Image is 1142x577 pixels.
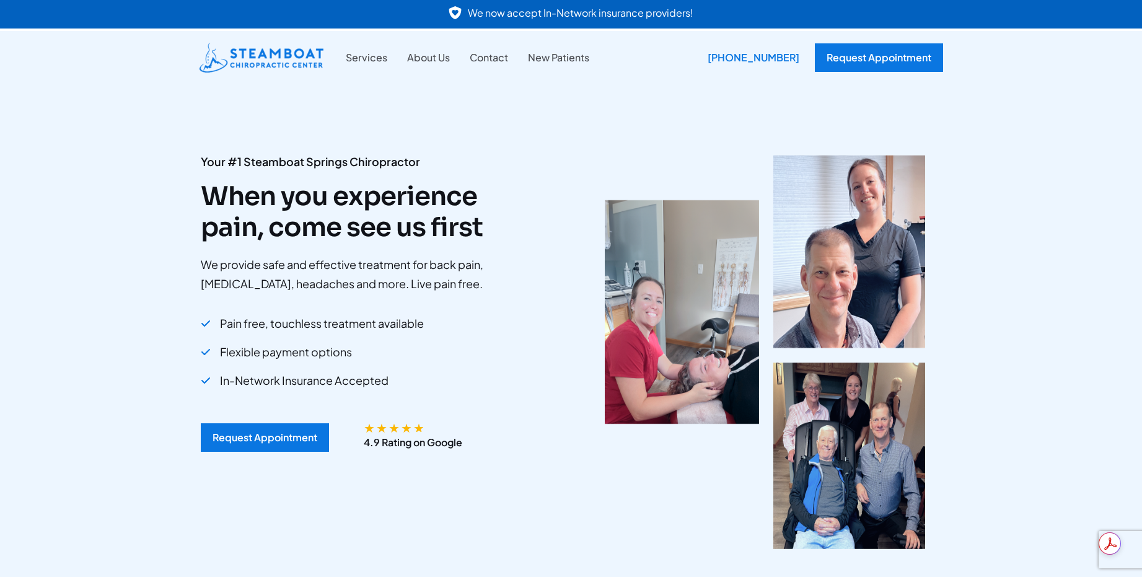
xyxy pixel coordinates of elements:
div: 4.9/5 [364,423,426,432]
p: 4.9 Rating on Google [364,434,462,451]
span: ★ [376,423,387,432]
img: Steamboat Chiropractic Center [200,43,323,73]
a: [PHONE_NUMBER] [698,43,802,72]
a: About Us [397,50,460,66]
span: ★ [401,423,412,432]
div: Request Appointment [213,433,317,443]
a: Request Appointment [815,43,943,72]
a: Services [336,50,397,66]
nav: Site Navigation [336,50,599,66]
p: We provide safe and effective treatment for back pain, [MEDICAL_DATA], headaches and more. Live p... [201,255,527,293]
a: Contact [460,50,518,66]
strong: Your #1 Steamboat Springs Chiropractor [201,154,420,169]
div: [PHONE_NUMBER] [698,43,809,72]
span: Flexible payment options [220,341,352,363]
span: Pain free, touchless treatment available [220,312,424,335]
span: ★ [413,423,424,432]
h2: When you experience pain, come see us first [201,181,527,244]
span: In-Network Insurance Accepted [220,369,389,392]
span: ★ [389,423,400,432]
span: ★ [364,423,375,432]
a: New Patients [518,50,599,66]
a: Request Appointment [201,423,329,452]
